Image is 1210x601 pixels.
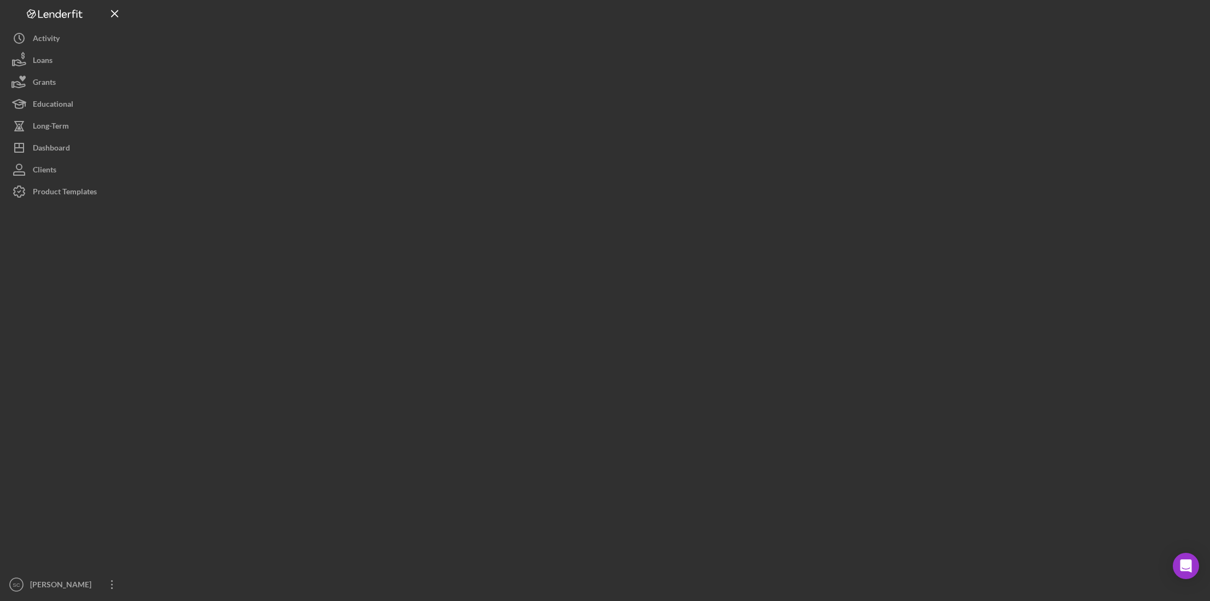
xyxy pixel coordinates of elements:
[5,159,126,181] button: Clients
[5,181,126,203] button: Product Templates
[5,49,126,71] button: Loans
[27,574,98,598] div: [PERSON_NAME]
[5,137,126,159] button: Dashboard
[1173,553,1199,579] div: Open Intercom Messenger
[33,93,73,118] div: Educational
[5,115,126,137] button: Long-Term
[33,181,97,205] div: Product Templates
[5,71,126,93] button: Grants
[5,27,126,49] button: Activity
[33,137,70,161] div: Dashboard
[33,159,56,183] div: Clients
[33,115,69,140] div: Long-Term
[5,93,126,115] button: Educational
[33,27,60,52] div: Activity
[33,71,56,96] div: Grants
[33,49,53,74] div: Loans
[5,574,126,596] button: SC[PERSON_NAME]
[13,582,20,588] text: SC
